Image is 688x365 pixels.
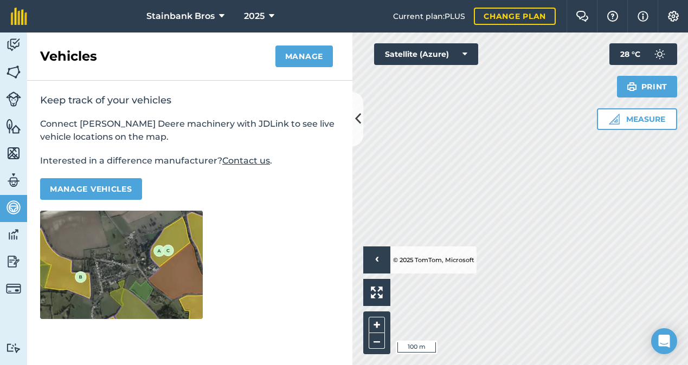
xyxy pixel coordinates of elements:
span: Current plan : PLUS [393,10,465,22]
img: svg+xml;base64,PHN2ZyB4bWxucz0iaHR0cDovL3d3dy53My5vcmcvMjAwMC9zdmciIHdpZHRoPSIxOSIgaGVpZ2h0PSIyNC... [627,80,637,93]
div: Open Intercom Messenger [651,328,677,354]
span: 2025 [244,10,265,23]
p: Interested in a difference manufacturer? . [40,154,339,167]
img: svg+xml;base64,PHN2ZyB4bWxucz0iaHR0cDovL3d3dy53My5vcmcvMjAwMC9zdmciIHdpZHRoPSI1NiIgaGVpZ2h0PSI2MC... [6,64,21,80]
a: Contact us [222,155,270,166]
button: 28 °C [609,43,677,65]
img: Two speech bubbles overlapping with the left bubble in the forefront [576,11,589,22]
button: Manage [275,45,333,67]
p: Connect [PERSON_NAME] Deere machinery with JDLink to see live vehicle locations on the map. [40,118,339,144]
button: + [369,317,385,333]
img: svg+xml;base64,PHN2ZyB4bWxucz0iaHR0cDovL3d3dy53My5vcmcvMjAwMC9zdmciIHdpZHRoPSI1NiIgaGVpZ2h0PSI2MC... [6,118,21,134]
img: svg+xml;base64,PD94bWwgdmVyc2lvbj0iMS4wIiBlbmNvZGluZz0idXRmLTgiPz4KPCEtLSBHZW5lcmF0b3I6IEFkb2JlIE... [6,92,21,107]
img: svg+xml;base64,PD94bWwgdmVyc2lvbj0iMS4wIiBlbmNvZGluZz0idXRmLTgiPz4KPCEtLSBHZW5lcmF0b3I6IEFkb2JlIE... [6,343,21,353]
img: svg+xml;base64,PHN2ZyB4bWxucz0iaHR0cDovL3d3dy53My5vcmcvMjAwMC9zdmciIHdpZHRoPSIxNyIgaGVpZ2h0PSIxNy... [638,10,648,23]
button: – [369,333,385,349]
img: svg+xml;base64,PHN2ZyB4bWxucz0iaHR0cDovL3d3dy53My5vcmcvMjAwMC9zdmciIHdpZHRoPSI1NiIgaGVpZ2h0PSI2MC... [6,145,21,161]
img: Ruler icon [609,114,620,125]
h2: Vehicles [40,48,97,65]
img: A cog icon [667,11,680,22]
img: svg+xml;base64,PD94bWwgdmVyc2lvbj0iMS4wIiBlbmNvZGluZz0idXRmLTgiPz4KPCEtLSBHZW5lcmF0b3I6IEFkb2JlIE... [6,37,21,53]
img: svg+xml;base64,PD94bWwgdmVyc2lvbj0iMS4wIiBlbmNvZGluZz0idXRmLTgiPz4KPCEtLSBHZW5lcmF0b3I6IEFkb2JlIE... [649,43,671,65]
span: Stainbank Bros [146,10,215,23]
img: svg+xml;base64,PD94bWwgdmVyc2lvbj0iMS4wIiBlbmNvZGluZz0idXRmLTgiPz4KPCEtLSBHZW5lcmF0b3I6IEFkb2JlIE... [6,253,21,270]
img: svg+xml;base64,PD94bWwgdmVyc2lvbj0iMS4wIiBlbmNvZGluZz0idXRmLTgiPz4KPCEtLSBHZW5lcmF0b3I6IEFkb2JlIE... [6,226,21,243]
span: 28 ° C [620,43,640,65]
img: svg+xml;base64,PD94bWwgdmVyc2lvbj0iMS4wIiBlbmNvZGluZz0idXRmLTgiPz4KPCEtLSBHZW5lcmF0b3I6IEFkb2JlIE... [6,199,21,216]
li: © 2025 TomTom, Microsoft [390,246,474,273]
img: fieldmargin Logo [11,8,27,25]
button: Measure [597,108,677,130]
img: A question mark icon [606,11,619,22]
button: Satellite (Azure) [374,43,478,65]
button: Print [617,76,678,97]
img: svg+xml;base64,PD94bWwgdmVyc2lvbj0iMS4wIiBlbmNvZGluZz0idXRmLTgiPz4KPCEtLSBHZW5lcmF0b3I6IEFkb2JlIE... [6,281,21,296]
a: Change plan [474,8,556,25]
button: › [363,246,390,273]
img: Four arrows, one pointing top left, one top right, one bottom right and the last bottom left [371,286,383,298]
h2: Keep track of your vehicles [40,94,339,107]
span: › [375,253,379,267]
button: Manage vehicles [40,178,142,200]
img: svg+xml;base64,PD94bWwgdmVyc2lvbj0iMS4wIiBlbmNvZGluZz0idXRmLTgiPz4KPCEtLSBHZW5lcmF0b3I6IEFkb2JlIE... [6,172,21,188]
